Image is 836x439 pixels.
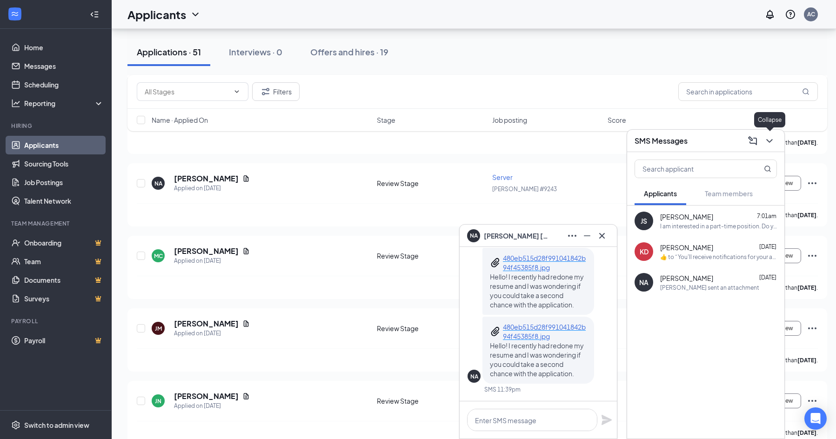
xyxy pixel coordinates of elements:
[635,136,688,146] h3: SMS Messages
[797,429,816,436] b: [DATE]
[11,122,102,130] div: Hiring
[807,178,818,189] svg: Ellipses
[745,133,760,148] button: ComposeMessage
[470,372,478,380] div: NA
[145,86,229,97] input: All Stages
[660,222,777,230] div: I am interested in a part-time position. Do you anticipate you will have part-time positions?
[174,401,250,411] div: Applied on [DATE]
[660,212,713,221] span: [PERSON_NAME]
[24,57,104,75] a: Messages
[660,284,759,292] div: [PERSON_NAME] sent an attachment
[785,9,796,20] svg: QuestionInfo
[174,246,239,256] h5: [PERSON_NAME]
[582,230,593,241] svg: Minimize
[580,228,595,243] button: Minimize
[242,392,250,400] svg: Document
[24,99,104,108] div: Reporting
[503,253,587,272] a: 480eb515d28f991041842b94f45385f8.jpg
[24,173,104,192] a: Job Postings
[660,243,713,252] span: [PERSON_NAME]
[10,9,20,19] svg: WorkstreamLogo
[484,386,521,393] div: SMS 11:39pm
[233,88,241,95] svg: ChevronDown
[24,271,104,289] a: DocumentsCrown
[24,154,104,173] a: Sourcing Tools
[260,86,271,97] svg: Filter
[174,173,239,184] h5: [PERSON_NAME]
[804,407,827,430] div: Open Intercom Messenger
[797,139,816,146] b: [DATE]
[754,112,785,127] div: Collapse
[174,256,250,266] div: Applied on [DATE]
[24,420,89,430] div: Switch to admin view
[242,320,250,327] svg: Document
[484,231,549,241] span: [PERSON_NAME] [PERSON_NAME]
[639,278,649,287] div: NA
[644,189,677,198] span: Applicants
[377,115,395,125] span: Stage
[377,324,487,333] div: Review Stage
[762,133,777,148] button: ChevronDown
[11,420,20,430] svg: Settings
[377,179,487,188] div: Review Stage
[759,274,776,281] span: [DATE]
[24,289,104,308] a: SurveysCrown
[764,135,775,146] svg: ChevronDown
[807,395,818,406] svg: Ellipses
[660,273,713,283] span: [PERSON_NAME]
[640,247,649,256] div: KD
[797,357,816,364] b: [DATE]
[802,88,809,95] svg: MagnifyingGlass
[174,319,239,329] h5: [PERSON_NAME]
[127,7,186,22] h1: Applicants
[660,253,777,261] div: ​👍​ to “ You'll receive notifications for your application for Server at [PERSON_NAME] from this ...
[757,213,776,219] span: 7:01am
[24,38,104,57] a: Home
[154,252,163,260] div: MC
[565,228,580,243] button: Ellipses
[377,396,487,406] div: Review Stage
[24,192,104,210] a: Talent Network
[601,414,612,426] svg: Plane
[635,160,745,178] input: Search applicant
[490,341,584,378] span: Hello! I recently had redone my resume and I was wondering if you could take a second chance with...
[608,115,626,125] span: Score
[807,10,815,18] div: AC
[807,323,818,334] svg: Ellipses
[90,10,99,19] svg: Collapse
[174,391,239,401] h5: [PERSON_NAME]
[11,219,102,227] div: Team Management
[242,247,250,255] svg: Document
[11,317,102,325] div: Payroll
[377,251,487,260] div: Review Stage
[155,325,162,333] div: JM
[641,216,647,226] div: JS
[797,284,816,291] b: [DATE]
[242,175,250,182] svg: Document
[678,82,818,101] input: Search in applications
[310,46,388,58] div: Offers and hires · 19
[152,115,208,125] span: Name · Applied On
[596,230,608,241] svg: Cross
[490,257,501,268] svg: Paperclip
[764,165,771,173] svg: MagnifyingGlass
[595,228,609,243] button: Cross
[503,322,587,341] a: 480eb515d28f991041842b94f45385f8.jpg
[190,9,201,20] svg: ChevronDown
[252,82,300,101] button: Filter Filters
[154,180,162,187] div: NA
[764,9,776,20] svg: Notifications
[492,186,557,193] span: [PERSON_NAME] #9243
[24,233,104,252] a: OnboardingCrown
[229,46,282,58] div: Interviews · 0
[705,189,753,198] span: Team members
[174,329,250,338] div: Applied on [DATE]
[567,230,578,241] svg: Ellipses
[174,184,250,193] div: Applied on [DATE]
[807,250,818,261] svg: Ellipses
[11,99,20,108] svg: Analysis
[24,136,104,154] a: Applicants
